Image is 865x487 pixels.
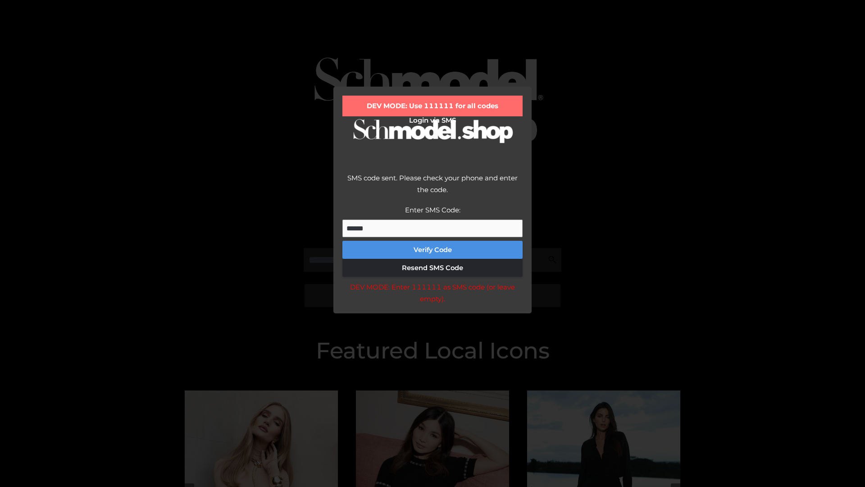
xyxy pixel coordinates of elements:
[342,172,523,204] div: SMS code sent. Please check your phone and enter the code.
[342,116,523,124] h2: Login via SMS
[342,96,523,116] div: DEV MODE: Use 111111 for all codes
[342,281,523,304] div: DEV MODE: Enter 111111 as SMS code (or leave empty).
[342,259,523,277] button: Resend SMS Code
[405,206,460,214] label: Enter SMS Code:
[342,241,523,259] button: Verify Code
